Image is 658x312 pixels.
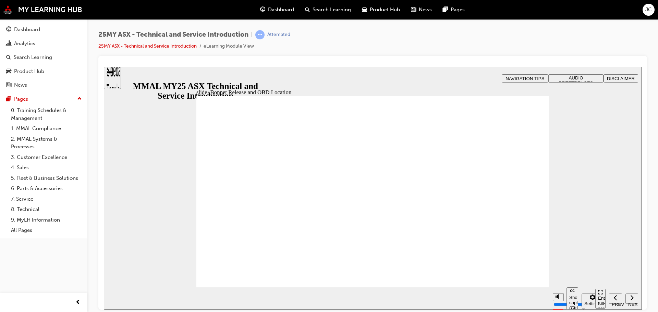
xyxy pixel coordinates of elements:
span: learningRecordVerb_ATTEMPT-icon [255,30,265,39]
a: 6. Parts & Accessories [8,183,85,194]
div: Dashboard [14,26,40,34]
button: Settings [478,227,500,240]
button: Mute (Ctrl+Alt+M) [449,226,460,234]
a: 5. Fleet & Business Solutions [8,173,85,184]
a: 8. Technical [8,204,85,215]
a: 7. Service [8,194,85,204]
button: Next (Ctrl+Alt+Period) [522,227,535,237]
button: AUDIO PREFERENCES [444,8,500,16]
span: chart-icon [6,41,11,47]
a: guage-iconDashboard [255,3,300,17]
span: AUDIO PREFERENCES [455,9,489,19]
div: Analytics [14,40,35,48]
button: DISCLAIMER [500,8,534,16]
a: Search Learning [3,51,85,64]
button: JC [643,4,655,16]
span: news-icon [6,82,11,88]
a: 25MY ASX - Technical and Service Introduction [98,43,197,49]
span: NAVIGATION TIPS [402,9,440,14]
img: mmal [3,5,82,14]
div: Pages [14,95,28,103]
div: Product Hub [14,67,44,75]
div: News [14,81,27,89]
span: Product Hub [370,6,400,14]
a: 4. Sales [8,162,85,173]
a: All Pages [8,225,85,236]
span: pages-icon [443,5,448,14]
a: Analytics [3,37,85,50]
a: search-iconSearch Learning [300,3,356,17]
span: car-icon [6,68,11,75]
div: misc controls [446,221,488,243]
a: 2. MMAL Systems & Processes [8,134,85,152]
span: prev-icon [75,298,81,307]
div: NEXT [524,235,532,240]
span: | [251,31,253,39]
button: Enter full-screen (Ctrl+Alt+F) [491,222,502,242]
span: guage-icon [6,27,11,33]
a: car-iconProduct Hub [356,3,405,17]
a: news-iconNews [405,3,437,17]
div: Settings [480,234,497,239]
button: NAVIGATION TIPS [398,8,444,16]
button: Pages [3,93,85,105]
span: 25MY ASX - Technical and Service Introduction [98,31,248,39]
nav: slide navigation [491,221,534,243]
span: guage-icon [260,5,265,14]
a: 1. MMAL Compliance [8,123,85,134]
a: 9. MyLH Information [8,215,85,225]
span: search-icon [305,5,310,14]
div: Search Learning [14,53,52,61]
button: DashboardAnalyticsSearch LearningProduct HubNews [3,22,85,93]
a: Dashboard [3,23,85,36]
span: News [419,6,432,14]
span: pages-icon [6,96,11,102]
span: Pages [451,6,465,14]
button: Show captions (Ctrl+Alt+C) [463,221,474,243]
label: Zoom to fit [478,240,491,261]
button: Previous (Ctrl+Alt+Comma) [505,227,518,237]
li: eLearning Module View [204,42,254,50]
a: pages-iconPages [437,3,470,17]
a: News [3,79,85,91]
span: Dashboard [268,6,294,14]
span: DISCLAIMER [503,9,531,14]
span: JC [645,6,652,14]
span: Search Learning [313,6,351,14]
a: 3. Customer Excellence [8,152,85,163]
div: Enter full-screen (Ctrl+Alt+F) [494,229,499,249]
div: PREV [508,235,515,240]
span: up-icon [77,95,82,103]
input: volume [450,235,494,240]
a: 0. Training Schedules & Management [8,105,85,123]
span: search-icon [6,54,11,61]
a: Product Hub [3,65,85,78]
div: Attempted [267,32,290,38]
span: car-icon [362,5,367,14]
span: news-icon [411,5,416,14]
div: Show captions (Ctrl+Alt+C) [465,228,472,244]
